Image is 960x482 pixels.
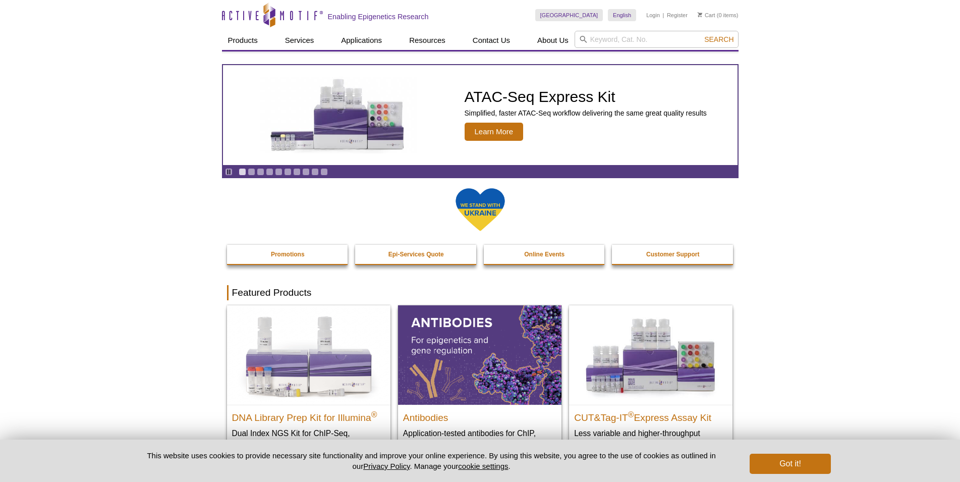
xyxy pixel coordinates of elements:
p: Dual Index NGS Kit for ChIP-Seq, CUT&RUN, and ds methylated DNA assays. [232,428,385,459]
strong: Promotions [271,251,305,258]
sup: ® [628,410,634,418]
a: Go to slide 9 [311,168,319,176]
li: (0 items) [698,9,739,21]
p: This website uses cookies to provide necessary site functionality and improve your online experie... [130,450,733,471]
span: Search [704,35,733,43]
a: Products [222,31,264,50]
img: All Antibodies [398,305,561,404]
a: Privacy Policy [363,462,410,470]
p: Less variable and higher-throughput genome-wide profiling of histone marks​. [574,428,727,449]
button: Search [701,35,737,44]
a: English [608,9,636,21]
h2: CUT&Tag-IT Express Assay Kit [574,408,727,423]
strong: Online Events [524,251,564,258]
span: Learn More [465,123,524,141]
input: Keyword, Cat. No. [575,31,739,48]
a: About Us [531,31,575,50]
button: cookie settings [458,462,508,470]
a: Login [646,12,660,19]
a: Online Events [484,245,606,264]
a: Promotions [227,245,349,264]
a: [GEOGRAPHIC_DATA] [535,9,603,21]
a: Go to slide 3 [257,168,264,176]
a: Contact Us [467,31,516,50]
a: DNA Library Prep Kit for Illumina DNA Library Prep Kit for Illumina® Dual Index NGS Kit for ChIP-... [227,305,390,468]
a: Resources [403,31,451,50]
strong: Epi-Services Quote [388,251,444,258]
h2: Enabling Epigenetics Research [328,12,429,21]
a: Register [667,12,688,19]
img: CUT&Tag-IT® Express Assay Kit [569,305,732,404]
img: Your Cart [698,12,702,17]
a: Go to slide 8 [302,168,310,176]
a: Go to slide 2 [248,168,255,176]
a: ATAC-Seq Express Kit ATAC-Seq Express Kit Simplified, faster ATAC-Seq workflow delivering the sam... [223,65,738,165]
h2: Antibodies [403,408,556,423]
h2: DNA Library Prep Kit for Illumina [232,408,385,423]
h2: ATAC-Seq Express Kit [465,89,707,104]
a: Cart [698,12,715,19]
a: Go to slide 6 [284,168,292,176]
a: Go to slide 7 [293,168,301,176]
a: CUT&Tag-IT® Express Assay Kit CUT&Tag-IT®Express Assay Kit Less variable and higher-throughput ge... [569,305,732,458]
p: Application-tested antibodies for ChIP, CUT&Tag, and CUT&RUN. [403,428,556,449]
a: Applications [335,31,388,50]
a: Go to slide 10 [320,168,328,176]
button: Got it! [750,454,830,474]
a: Go to slide 4 [266,168,273,176]
li: | [663,9,664,21]
article: ATAC-Seq Express Kit [223,65,738,165]
a: Services [279,31,320,50]
a: Customer Support [612,245,734,264]
h2: Featured Products [227,285,733,300]
a: Epi-Services Quote [355,245,477,264]
img: DNA Library Prep Kit for Illumina [227,305,390,404]
strong: Customer Support [646,251,699,258]
a: All Antibodies Antibodies Application-tested antibodies for ChIP, CUT&Tag, and CUT&RUN. [398,305,561,458]
a: Go to slide 1 [239,168,246,176]
img: We Stand With Ukraine [455,187,505,232]
a: Go to slide 5 [275,168,283,176]
img: ATAC-Seq Express Kit [255,77,422,153]
p: Simplified, faster ATAC-Seq workflow delivering the same great quality results [465,109,707,118]
sup: ® [371,410,377,418]
a: Toggle autoplay [225,168,233,176]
